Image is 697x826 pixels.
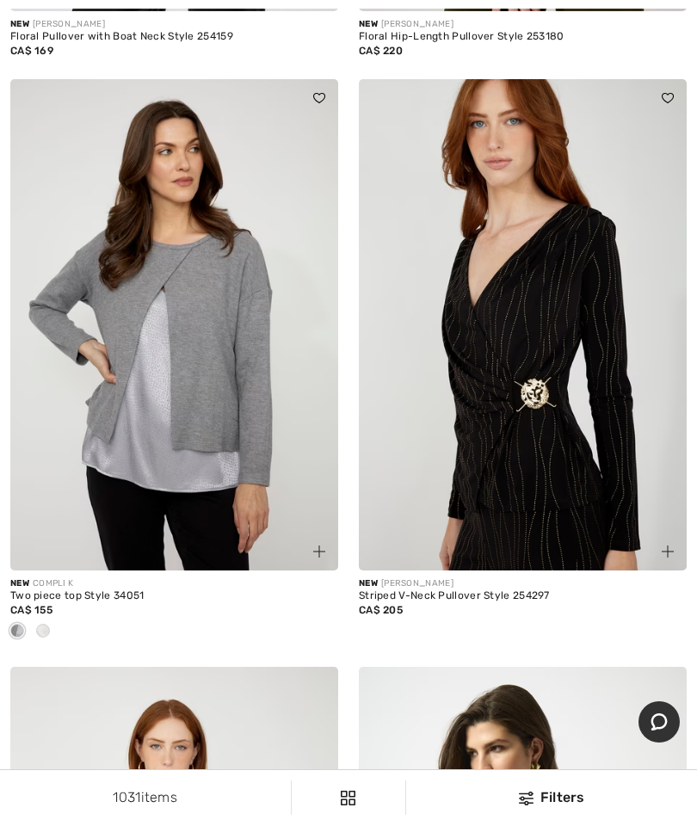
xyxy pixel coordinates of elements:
span: New [10,19,29,29]
span: 1031 [113,789,140,805]
div: Filters [416,787,687,808]
div: COMPLI K [10,577,338,590]
img: plus_v2.svg [313,546,325,558]
iframe: Opens a widget where you can chat to one of our agents [638,701,680,744]
div: Floral Pullover with Boat Neck Style 254159 [10,31,338,43]
div: [PERSON_NAME] [359,18,687,31]
div: Grey [4,618,30,646]
div: Two piece top Style 34051 [10,590,338,602]
span: New [359,578,378,589]
img: heart_black_full.svg [313,93,325,103]
span: CA$ 155 [10,604,52,616]
img: Filters [341,791,355,805]
span: New [10,578,29,589]
div: Ivory [30,618,56,646]
span: CA$ 169 [10,45,53,57]
div: Floral Hip-Length Pullover Style 253180 [359,31,687,43]
span: CA$ 205 [359,604,403,616]
img: heart_black_full.svg [662,93,674,103]
div: [PERSON_NAME] [10,18,338,31]
img: plus_v2.svg [662,546,674,558]
img: Striped V-Neck Pullover Style 254297. Black/Gold [359,79,687,571]
div: Striped V-Neck Pullover Style 254297 [359,590,687,602]
div: [PERSON_NAME] [359,577,687,590]
span: New [359,19,378,29]
span: CA$ 220 [359,45,403,57]
img: Filters [519,792,534,805]
img: Two piece top Style 34051. Grey [10,79,338,571]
